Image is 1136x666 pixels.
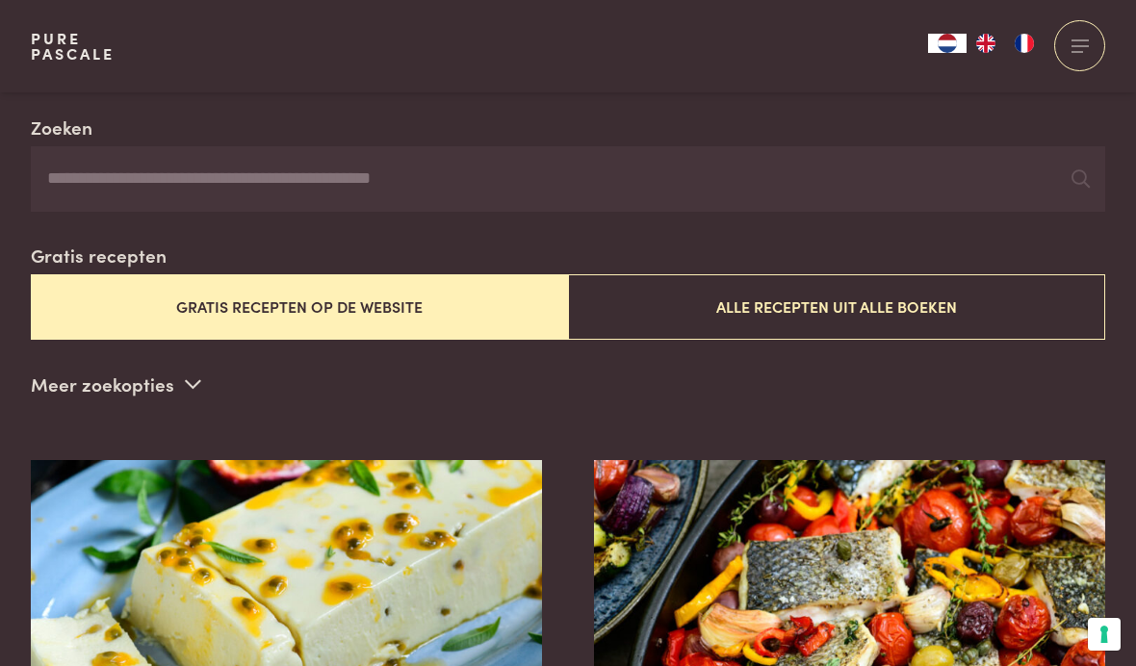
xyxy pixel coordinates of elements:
button: Gratis recepten op de website [31,274,568,339]
div: Language [928,34,967,53]
a: NL [928,34,967,53]
a: FR [1005,34,1044,53]
ul: Language list [967,34,1044,53]
label: Zoeken [31,114,92,141]
button: Uw voorkeuren voor toestemming voor trackingtechnologieën [1088,618,1121,651]
a: PurePascale [31,31,115,62]
p: Meer zoekopties [31,370,201,398]
button: Alle recepten uit alle boeken [568,274,1105,339]
label: Gratis recepten [31,242,167,269]
a: EN [967,34,1005,53]
aside: Language selected: Nederlands [928,34,1044,53]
